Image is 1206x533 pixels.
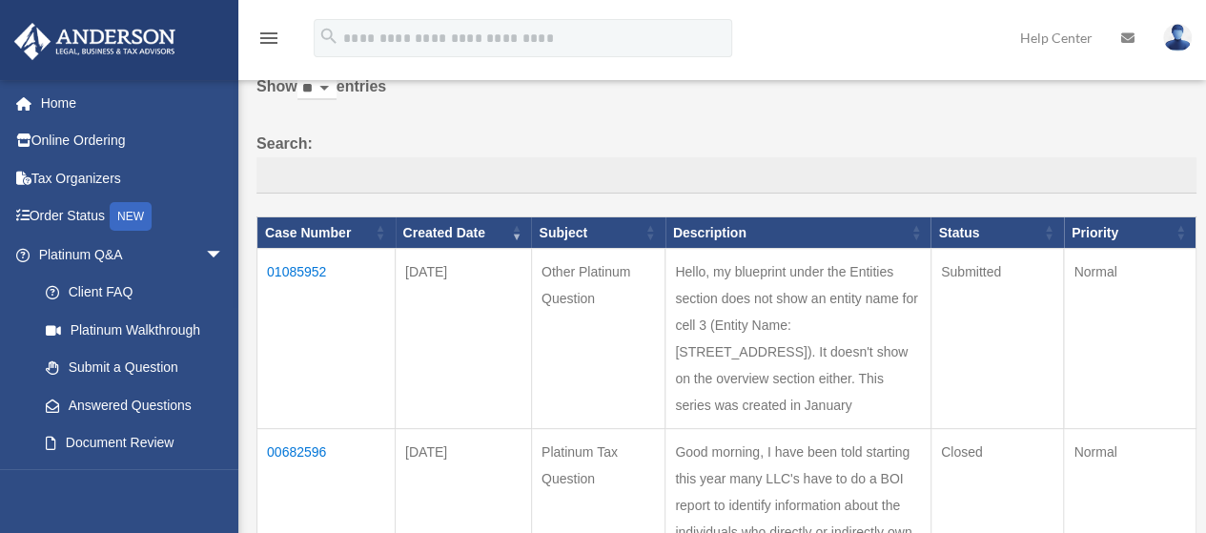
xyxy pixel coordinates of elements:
a: Platinum Walkthrough [27,311,243,349]
a: Order StatusNEW [13,197,253,236]
a: Platinum Knowledge Room [27,461,243,523]
th: Created Date: activate to sort column ascending [396,216,532,249]
div: NEW [110,202,152,231]
a: Document Review [27,424,243,462]
img: Anderson Advisors Platinum Portal [9,23,181,60]
td: Hello, my blueprint under the Entities section does not show an entity name for cell 3 (Entity Na... [665,249,931,429]
td: Submitted [930,249,1063,429]
label: Search: [256,131,1196,194]
th: Description: activate to sort column ascending [665,216,931,249]
th: Status: activate to sort column ascending [930,216,1063,249]
td: Normal [1064,249,1196,429]
th: Priority: activate to sort column ascending [1064,216,1196,249]
a: Answered Questions [27,386,234,424]
i: search [318,26,339,47]
select: Showentries [297,78,337,100]
a: Submit a Question [27,349,243,387]
a: Platinum Q&Aarrow_drop_down [13,236,243,274]
img: User Pic [1163,24,1192,51]
td: 01085952 [257,249,396,429]
th: Case Number: activate to sort column ascending [257,216,396,249]
td: [DATE] [396,249,532,429]
a: Tax Organizers [13,159,253,197]
a: menu [257,33,280,50]
a: Home [13,84,253,122]
th: Subject: activate to sort column ascending [531,216,664,249]
td: Other Platinum Question [531,249,664,429]
a: Online Ordering [13,122,253,160]
i: menu [257,27,280,50]
span: arrow_drop_down [205,236,243,275]
label: Show entries [256,73,1196,119]
input: Search: [256,157,1196,194]
a: Client FAQ [27,274,243,312]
